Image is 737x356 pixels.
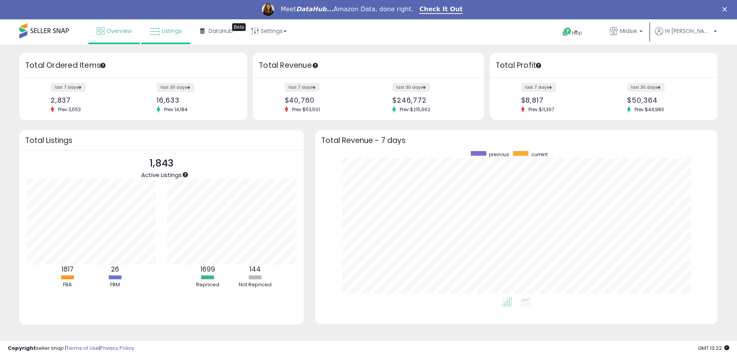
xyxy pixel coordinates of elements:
div: Close [722,7,730,12]
div: $246,772 [392,96,470,104]
i: Get Help [562,27,572,37]
label: last 30 days [157,83,194,92]
div: 2,837 [51,96,128,104]
a: Hi [PERSON_NAME] [655,27,717,45]
div: FBM [92,281,139,289]
div: Tooltip anchor [99,62,106,69]
b: 26 [111,265,119,274]
h3: Total Revenue [259,60,478,71]
img: Profile image for Georgie [262,3,274,16]
div: Tooltip anchor [535,62,542,69]
span: Active Listings [141,171,182,179]
span: current [531,151,548,158]
span: 2025-09-16 13:22 GMT [698,344,729,352]
span: Overview [106,27,132,35]
div: Repriced [185,281,231,289]
label: last 30 days [627,83,665,92]
label: last 7 days [285,83,320,92]
div: Tooltip anchor [312,62,319,69]
label: last 30 days [392,83,430,92]
span: Listings [162,27,182,35]
label: last 7 days [51,83,85,92]
b: 144 [250,265,261,274]
i: DataHub... [296,5,333,13]
a: Terms of Use [66,344,99,352]
span: Prev: $11,367 [525,106,558,113]
span: Help [572,29,582,36]
h3: Total Ordered Items [25,60,241,71]
a: Listings [144,19,188,43]
div: Not Repriced [232,281,279,289]
label: last 7 days [521,83,556,92]
span: Prev: $44,983 [631,106,668,113]
div: FBA [44,281,91,289]
div: seller snap | | [8,345,134,352]
a: Settings [245,19,292,43]
span: Prev: 3,553 [54,106,85,113]
span: Prev: 14,184 [160,106,192,113]
p: 1,843 [141,156,182,171]
div: Tooltip anchor [232,23,246,31]
h3: Total Revenue - 7 days [321,138,712,143]
a: Privacy Policy [100,344,134,352]
a: DataHub [194,19,239,43]
div: $8,817 [521,96,598,104]
h3: Total Listings [25,138,298,143]
b: 1817 [62,265,74,274]
a: Overview [91,19,137,43]
span: Prev: $53,501 [288,106,324,113]
span: Hi [PERSON_NAME] [665,27,711,35]
a: Help [556,21,597,45]
span: DataHub [209,27,233,35]
div: Meet Amazon Data, done right. [280,5,413,13]
div: Tooltip anchor [182,171,189,178]
div: $50,364 [627,96,704,104]
b: 1699 [200,265,215,274]
span: Midsie [620,27,637,35]
a: Midsie [604,19,648,45]
h3: Total Profit [496,60,712,71]
span: Prev: $215,662 [396,106,434,113]
strong: Copyright [8,344,36,352]
div: $40,760 [285,96,363,104]
span: previous [489,151,509,158]
div: 16,633 [157,96,234,104]
a: Check It Out [419,5,463,14]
